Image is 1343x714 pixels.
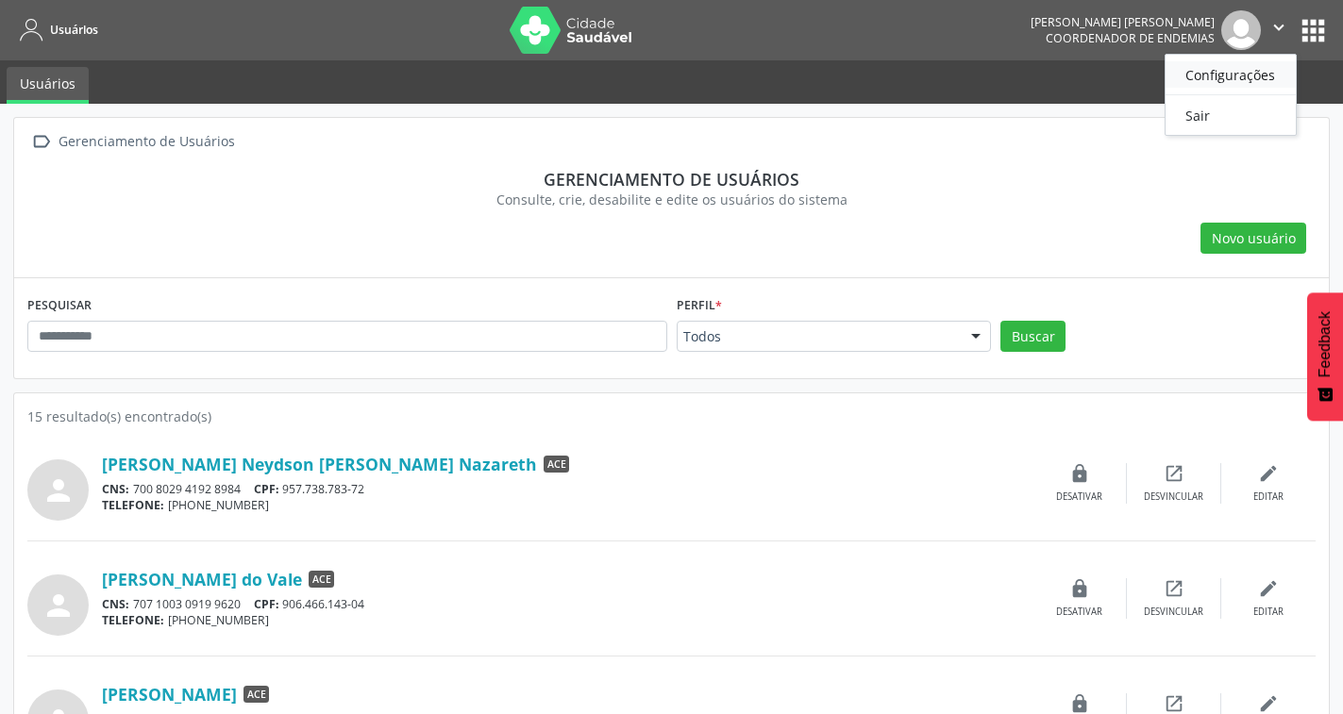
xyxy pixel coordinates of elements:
[7,67,89,104] a: Usuários
[1258,578,1279,599] i: edit
[102,481,129,497] span: CNS:
[1297,14,1330,47] button: apps
[1144,490,1203,504] div: Desvincular
[1046,30,1215,46] span: Coordenador de Endemias
[1069,578,1090,599] i: lock
[27,128,55,156] i: 
[102,481,1032,497] div: 700 8029 4192 8984 957.738.783-72
[309,571,334,588] span: ACE
[1164,693,1184,714] i: open_in_new
[1000,321,1066,353] button: Buscar
[1258,463,1279,484] i: edit
[1261,10,1297,50] button: 
[1164,463,1184,484] i: open_in_new
[102,596,129,612] span: CNS:
[1165,54,1297,136] ul: 
[27,407,1316,426] div: 15 resultado(s) encontrado(s)
[41,169,1302,190] div: Gerenciamento de usuários
[102,596,1032,612] div: 707 1003 0919 9620 906.466.143-04
[102,612,1032,628] div: [PHONE_NUMBER]
[102,454,537,474] a: [PERSON_NAME] Neydson [PERSON_NAME] Nazareth
[544,456,569,473] span: ACE
[42,473,76,507] i: person
[254,481,279,497] span: CPF:
[27,128,238,156] a:  Gerenciamento de Usuários
[1212,228,1296,248] span: Novo usuário
[1166,102,1296,128] a: Sair
[1031,14,1215,30] div: [PERSON_NAME] [PERSON_NAME]
[1317,311,1334,377] span: Feedback
[13,14,98,45] a: Usuários
[1069,463,1090,484] i: lock
[1056,606,1102,619] div: Desativar
[27,291,92,321] label: PESQUISAR
[102,684,237,705] a: [PERSON_NAME]
[677,291,722,321] label: Perfil
[1144,606,1203,619] div: Desvincular
[683,327,953,346] span: Todos
[1307,292,1343,421] button: Feedback - Mostrar pesquisa
[1056,490,1102,504] div: Desativar
[102,612,164,628] span: TELEFONE:
[102,497,1032,513] div: [PHONE_NUMBER]
[254,596,279,612] span: CPF:
[102,569,302,589] a: [PERSON_NAME] do Vale
[1253,606,1284,619] div: Editar
[1200,223,1306,255] button: Novo usuário
[50,22,98,38] span: Usuários
[1069,693,1090,714] i: lock
[41,190,1302,209] div: Consulte, crie, desabilite e edite os usuários do sistema
[243,686,269,703] span: ACE
[1221,10,1261,50] img: img
[1258,693,1279,714] i: edit
[102,497,164,513] span: TELEFONE:
[42,589,76,623] i: person
[1166,61,1296,88] a: Configurações
[1268,17,1289,38] i: 
[1164,578,1184,599] i: open_in_new
[1253,490,1284,504] div: Editar
[55,128,238,156] div: Gerenciamento de Usuários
